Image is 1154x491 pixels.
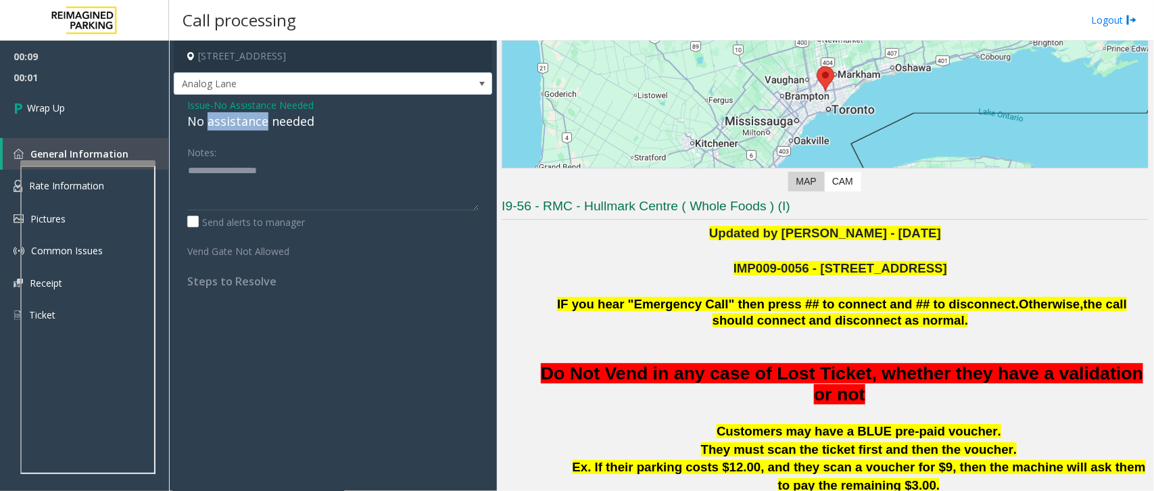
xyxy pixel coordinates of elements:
span: They must scan the ticket first and then the voucher. [701,442,1017,457]
h3: Call processing [176,3,303,37]
h4: [STREET_ADDRESS] [174,41,492,72]
span: Analog Lane [174,73,428,95]
span: Issue [187,98,210,112]
img: 'icon' [14,245,24,256]
label: Notes: [187,141,216,160]
span: - [210,99,314,112]
label: Vend Gate Not Allowed [184,239,308,258]
label: CAM [824,172,861,191]
a: Logout [1091,13,1137,27]
span: Wrap Up [27,101,65,115]
img: 'icon' [14,279,23,287]
h4: Steps to Resolve [187,275,479,288]
label: Send alerts to manager [187,215,305,229]
span: Customers may have a BLUE pre-paid voucher. [717,424,1001,438]
span: IMP009-0056 - [STREET_ADDRESS] [734,261,947,275]
span: General Information [30,147,128,160]
img: 'icon' [14,214,24,223]
span: Do Not Vend in any case of Lost Ticket, whether they have a validation or not [541,363,1143,404]
img: 'icon' [14,149,24,159]
span: Updated by [PERSON_NAME] - [DATE] [709,226,941,240]
img: logout [1126,13,1137,27]
a: General Information [3,138,169,170]
img: 'icon' [14,180,22,192]
div: No assistance needed [187,112,479,131]
label: Map [788,172,825,191]
div: 4789 Yonge Street, Toronto, ON [817,66,834,91]
span: Otherwise, [1019,297,1083,311]
h3: I9-56 - RMC - Hullmark Centre ( Whole Foods ) (I) [502,197,1149,220]
span: No Assistance Needed [214,98,314,112]
span: IF you hear "Emergency Call" then press ## to connect and ## to disconnect. [557,297,1019,311]
img: 'icon' [14,309,22,321]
